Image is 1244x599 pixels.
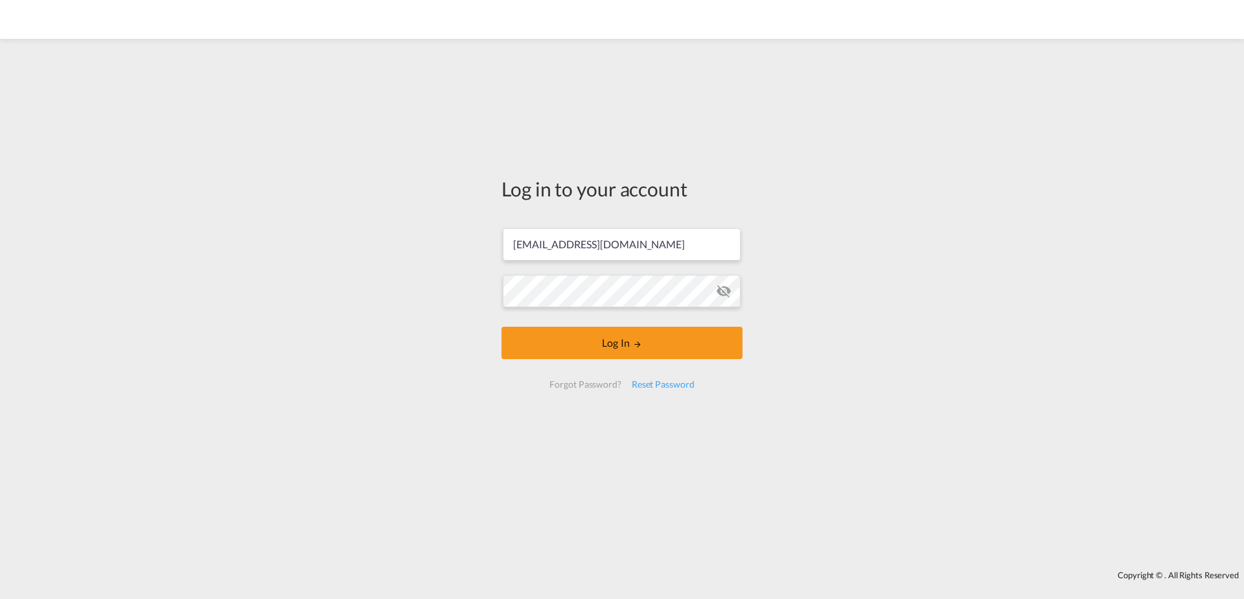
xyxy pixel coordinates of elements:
[544,373,626,396] div: Forgot Password?
[503,228,741,261] input: Enter email/phone number
[501,327,743,359] button: LOGIN
[501,175,743,202] div: Log in to your account
[716,283,731,299] md-icon: icon-eye-off
[627,373,700,396] div: Reset Password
